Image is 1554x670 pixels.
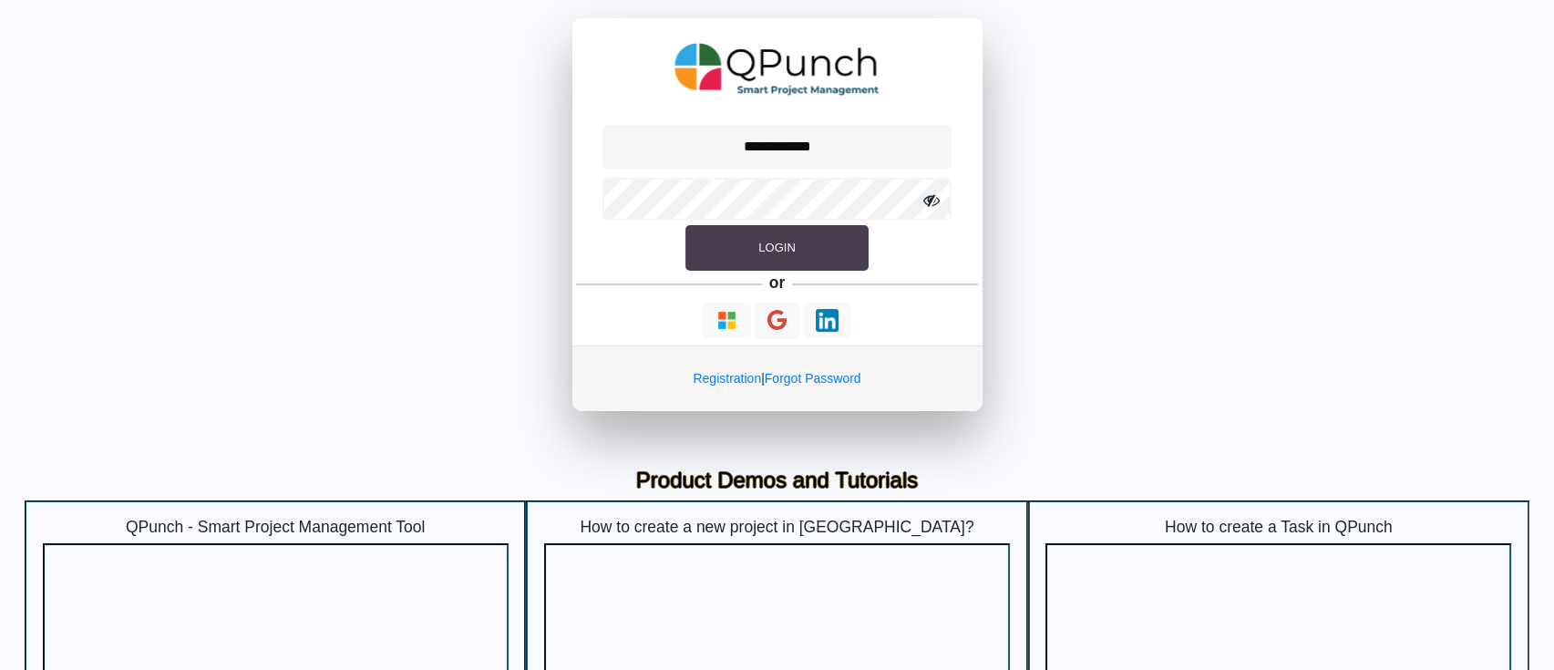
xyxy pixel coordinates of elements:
[674,36,880,102] img: QPunch
[765,371,861,386] a: Forgot Password
[703,303,751,338] button: Continue With Microsoft Azure
[758,241,795,254] span: Login
[766,271,788,296] h5: or
[816,309,839,332] img: Loading...
[1045,518,1511,537] h5: How to create a Task in QPunch
[572,345,983,411] div: |
[693,371,761,386] a: Registration
[43,518,509,537] h5: QPunch - Smart Project Management Tool
[803,303,851,338] button: Continue With LinkedIn
[715,309,738,332] img: Loading...
[38,468,1516,494] h3: Product Demos and Tutorials
[685,225,868,271] button: Login
[544,518,1010,537] h5: How to create a new project in [GEOGRAPHIC_DATA]?
[755,303,799,340] button: Continue With Google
